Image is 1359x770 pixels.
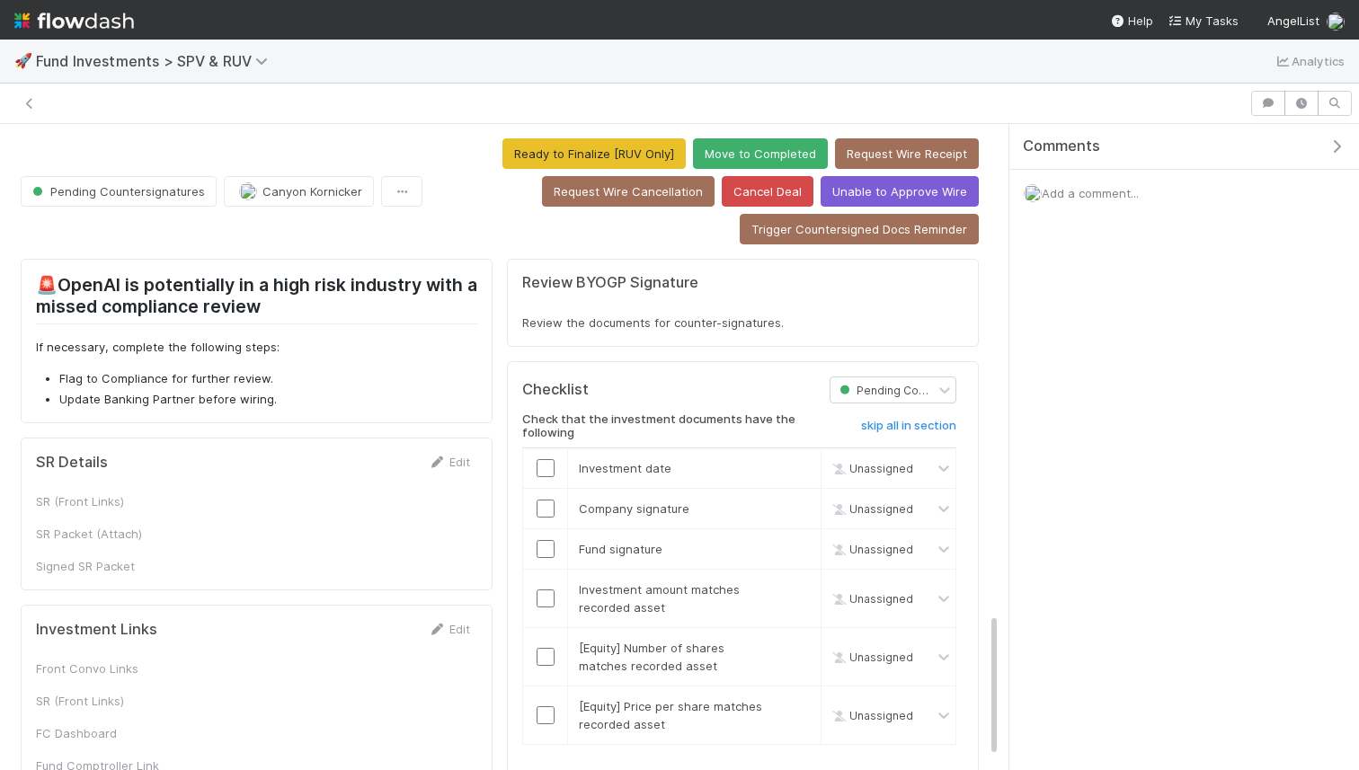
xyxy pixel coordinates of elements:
[1267,13,1319,28] span: AngelList
[861,419,956,440] a: skip all in section
[1168,12,1239,30] a: My Tasks
[693,138,828,169] button: Move to Completed
[579,699,762,731] span: [Equity] Price per share matches recorded asset
[722,176,813,207] button: Cancel Deal
[836,383,1003,396] span: Pending Countersignatures
[579,542,662,556] span: Fund signature
[36,557,306,575] div: Signed SR Packet
[828,542,913,555] span: Unassigned
[1023,137,1100,155] span: Comments
[1274,50,1345,72] a: Analytics
[579,501,689,516] span: Company signature
[740,214,979,244] button: Trigger Countersigned Docs Reminder
[36,454,108,472] h5: SR Details
[36,274,477,324] h2: 🚨OpenAI is potentially in a high risk industry with a missed compliance review
[1042,186,1139,200] span: Add a comment...
[828,708,913,721] span: Unassigned
[239,182,257,200] img: avatar_d1f4bd1b-0b26-4d9b-b8ad-69b413583d95.png
[262,184,362,199] span: Canyon Kornicker
[59,391,477,409] li: Update Banking Partner before wiring.
[522,381,589,399] h5: Checklist
[36,525,306,543] div: SR Packet (Attach)
[1168,13,1239,28] span: My Tasks
[14,53,32,68] span: 🚀
[36,52,277,70] span: Fund Investments > SPV & RUV
[821,176,979,207] button: Unable to Approve Wire
[835,138,979,169] button: Request Wire Receipt
[21,176,217,207] button: Pending Countersignatures
[36,659,306,677] div: Front Convo Links
[36,339,477,357] p: If necessary, complete the following steps:
[542,176,715,207] button: Request Wire Cancellation
[1327,13,1345,31] img: avatar_d2b43477-63dc-4e62-be5b-6fdd450c05a1.png
[224,176,374,207] button: Canyon Kornicker
[861,419,956,433] h6: skip all in section
[828,461,913,474] span: Unassigned
[36,621,157,639] h5: Investment Links
[428,455,470,469] a: Edit
[36,724,306,742] div: FC Dashboard
[502,138,686,169] button: Ready to Finalize [RUV Only]
[579,582,740,615] span: Investment amount matches recorded asset
[1110,12,1153,30] div: Help
[59,370,477,388] li: Flag to Compliance for further review.
[1024,184,1042,202] img: avatar_d2b43477-63dc-4e62-be5b-6fdd450c05a1.png
[522,315,784,330] span: Review the documents for counter-signatures.
[579,461,671,475] span: Investment date
[828,650,913,663] span: Unassigned
[14,5,134,36] img: logo-inverted-e16ddd16eac7371096b0.svg
[579,641,724,673] span: [Equity] Number of shares matches recorded asset
[522,412,803,440] h6: Check that the investment documents have the following
[522,274,964,292] h5: Review BYOGP Signature
[428,622,470,636] a: Edit
[828,501,913,515] span: Unassigned
[36,492,306,510] div: SR (Front Links)
[828,591,913,605] span: Unassigned
[29,184,205,199] span: Pending Countersignatures
[36,692,306,710] div: SR (Front Links)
